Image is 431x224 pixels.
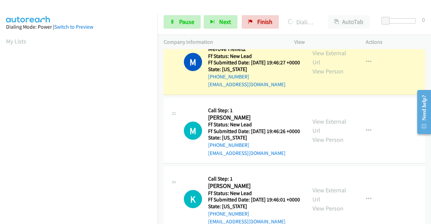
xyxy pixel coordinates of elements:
a: View Person [312,204,343,212]
iframe: Resource Center [412,85,431,139]
h1: M [184,53,202,71]
h5: State: [US_STATE] [208,66,300,73]
div: 0 [422,15,425,24]
h5: Ff Status: New Lead [208,53,300,60]
h5: Ff Status: New Lead [208,190,300,197]
h1: K [184,190,202,208]
h2: [PERSON_NAME] [208,182,300,190]
h5: Ff Submitted Date: [DATE] 19:46:01 +0000 [208,196,300,203]
h1: M [184,122,202,140]
a: [EMAIL_ADDRESS][DOMAIN_NAME] [208,81,286,88]
a: [PHONE_NUMBER] [208,211,249,217]
div: The call is yet to be attempted [184,122,202,140]
h5: Ff Submitted Date: [DATE] 19:46:26 +0000 [208,128,300,135]
p: Dialing Merove Heifetz [288,18,316,27]
a: View Person [312,67,343,75]
div: Dialing Mode: Power | [6,23,152,31]
h5: State: [US_STATE] [208,203,300,210]
a: View External Url [312,186,346,203]
h2: Merove Heifetz [208,45,300,53]
span: Finish [257,18,272,26]
h5: State: [US_STATE] [208,134,300,141]
h2: [PERSON_NAME] [208,114,300,122]
a: View External Url [312,49,346,66]
h5: Call Step: 1 [208,175,300,182]
a: My Lists [6,37,26,45]
span: Next [219,18,231,26]
button: AutoTab [328,15,370,29]
a: Pause [164,15,201,29]
a: [EMAIL_ADDRESS][DOMAIN_NAME] [208,150,286,156]
a: [PHONE_NUMBER] [208,73,249,80]
a: View Person [312,136,343,143]
button: Next [204,15,237,29]
div: The call is yet to be attempted [184,190,202,208]
h5: Call Step: 1 [208,107,300,114]
a: View External Url [312,118,346,134]
h5: Ff Submitted Date: [DATE] 19:46:27 +0000 [208,59,300,66]
p: View [294,38,354,46]
a: [PHONE_NUMBER] [208,142,249,148]
span: Pause [179,18,194,26]
a: Finish [242,15,279,29]
h5: Ff Status: New Lead [208,121,300,128]
a: Switch to Preview [54,24,93,30]
div: Delay between calls (in seconds) [385,18,416,24]
p: Company Information [164,38,282,46]
p: Actions [366,38,425,46]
